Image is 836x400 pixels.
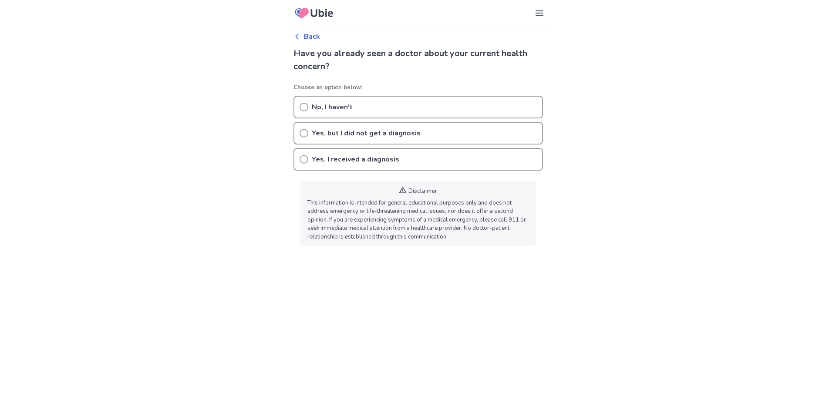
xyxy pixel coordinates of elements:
[293,47,543,73] h2: Have you already seen a doctor about your current health concern?
[408,186,437,195] p: Disclaimer
[312,128,421,138] p: Yes, but I did not get a diagnosis
[312,154,399,165] p: Yes, I received a diagnosis
[307,199,529,242] p: This information is intended for general educational purposes only and does not address emergency...
[304,31,320,42] p: Back
[293,84,543,92] p: Choose an option below:
[312,102,353,112] p: No, I haven't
